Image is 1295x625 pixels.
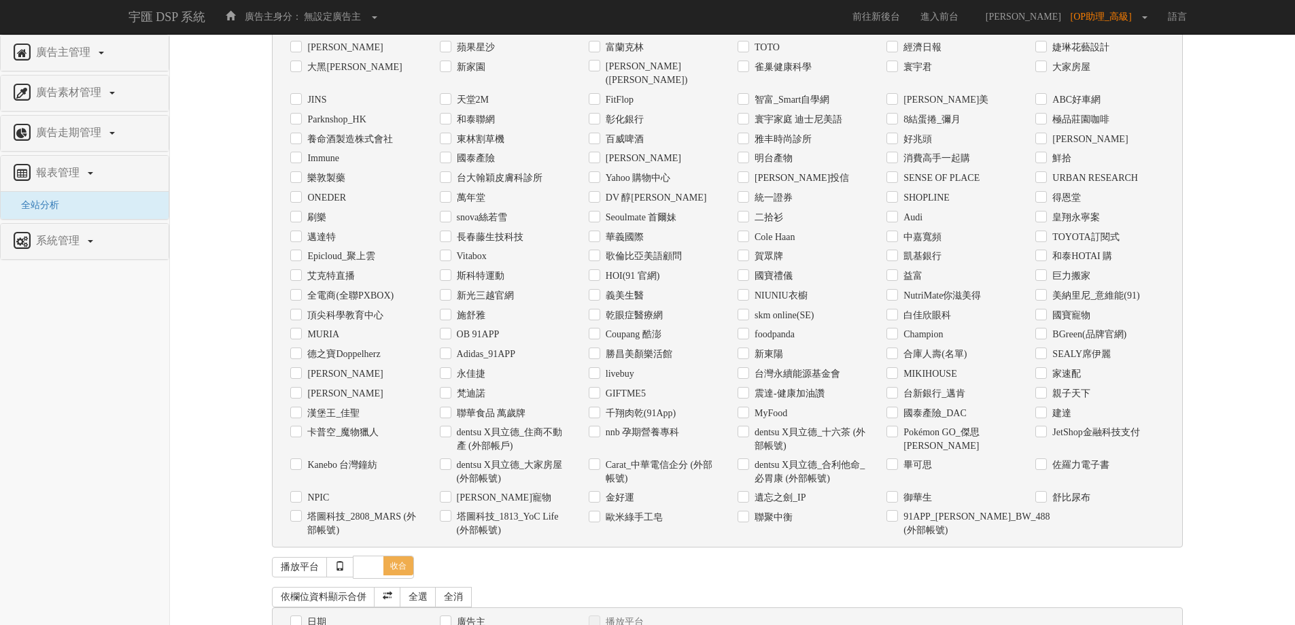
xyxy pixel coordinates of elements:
[304,133,393,146] label: 養命酒製造株式會社
[304,61,402,74] label: 大黑[PERSON_NAME]
[900,328,943,341] label: Champion
[1049,348,1111,361] label: SEALY席伊麗
[33,126,108,138] span: 廣告走期管理
[900,510,1015,537] label: 91APP_[PERSON_NAME]_BW_488 (外部帳號)
[453,458,568,486] label: dentsu X貝立德_大家房屋 (外部帳號)
[453,133,504,146] label: 東林割草機
[602,491,634,505] label: 金好運
[304,309,383,322] label: 頂尖科學教育中心
[900,133,932,146] label: 好兆頭
[33,86,108,98] span: 廣告素材管理
[751,269,793,283] label: 國寶禮儀
[751,231,795,244] label: Cole Haan
[453,348,515,361] label: Adidas_91APP
[1049,113,1109,126] label: 極品莊園咖啡
[900,348,967,361] label: 合庫人壽(名單)
[602,191,707,205] label: DV 醇[PERSON_NAME]
[453,309,485,322] label: 施舒雅
[383,556,413,575] span: 收合
[453,269,504,283] label: 斯科特運動
[453,191,485,205] label: 萬年堂
[304,211,326,224] label: 刷樂
[900,458,932,472] label: 畢可思
[602,171,670,185] label: Yahoo 購物中心
[751,113,843,126] label: 寰宇家庭 迪士尼美語
[602,426,680,439] label: nnb 孕期營養專科
[1049,41,1109,54] label: 婕琳花藝設計
[1049,250,1112,263] label: 和泰HOTAI 購
[400,587,436,607] a: 全選
[751,93,829,107] label: 智富_Smart自學網
[602,387,646,401] label: GIFTME5
[751,367,840,381] label: 台灣永續能源基金會
[1049,269,1090,283] label: 巨力搬家
[900,211,922,224] label: Audi
[453,407,526,420] label: 聯華食品 萬歲牌
[1049,491,1090,505] label: 舒比尿布
[900,367,957,381] label: MIKIHOUSE
[900,289,981,303] label: NutriMate你滋美得
[304,12,361,22] span: 無設定廣告主
[1071,12,1139,22] span: [OP助理_高級]
[304,250,375,263] label: Epicloud_聚上雲
[602,511,663,524] label: 歐米綠手工皂
[1049,61,1090,74] label: 大家房屋
[304,491,329,505] label: NPIC
[751,61,812,74] label: 雀巢健康科學
[751,491,806,505] label: 遺忘之劍_IP
[602,93,634,107] label: FitFlop
[11,42,158,64] a: 廣告主管理
[304,458,377,472] label: Kanebo 台灣鐘紡
[900,387,965,401] label: 台新銀行_邁肯
[1049,309,1090,322] label: 國寶寵物
[304,191,346,205] label: ONEDER
[900,231,942,244] label: 中嘉寬頻
[602,41,644,54] label: 富蘭克林
[453,231,523,244] label: 長春藤生技科技
[602,152,681,165] label: [PERSON_NAME]
[900,93,988,107] label: [PERSON_NAME]美
[1049,171,1138,185] label: URBAN RESEARCH
[979,12,1068,22] span: [PERSON_NAME]
[453,387,485,401] label: 梵迪諾
[33,235,86,246] span: 系統管理
[602,60,717,87] label: [PERSON_NAME]([PERSON_NAME])
[602,289,644,303] label: 義美生醫
[304,113,366,126] label: Parknshop_HK
[11,122,158,144] a: 廣告走期管理
[602,133,644,146] label: 百威啤酒
[900,113,961,126] label: 8結蛋捲_彌月
[453,426,568,453] label: dentsu X貝立德_住商不動產 (外部帳戶)
[304,41,383,54] label: [PERSON_NAME]
[304,348,380,361] label: 德之寶Doppelherz
[453,113,495,126] label: 和泰聯網
[33,167,86,178] span: 報表管理
[304,152,339,165] label: Immune
[751,211,783,224] label: 二拾衫
[751,458,866,486] label: dentsu X貝立德_合利他命_必胃康 (外部帳號)
[453,328,500,341] label: OB 91APP
[11,200,59,210] a: 全站分析
[1049,289,1139,303] label: 美納里尼_意維能(91)
[453,367,485,381] label: 永佳捷
[453,491,551,505] label: [PERSON_NAME]寵物
[900,41,942,54] label: 經濟日報
[900,269,922,283] label: 益富
[304,171,345,185] label: 樂敦製藥
[453,152,495,165] label: 國泰產險
[11,163,158,184] a: 報表管理
[751,387,825,401] label: 震達-健康加油讚
[453,250,487,263] label: Vitabox
[751,511,793,524] label: 聯聚中衡
[435,587,472,607] a: 全消
[900,309,951,322] label: 白佳欣眼科
[751,426,866,453] label: dentsu X貝立德_十六茶 (外部帳號)
[1049,211,1100,224] label: 皇翔永寧案
[304,407,360,420] label: 漢堡王_佳聖
[304,426,379,439] label: 卡普空_魔物獵人
[304,510,419,537] label: 塔圖科技_2808_MARS (外部帳號)
[304,289,394,303] label: 全電商(全聯PXBOX)
[11,82,158,104] a: 廣告素材管理
[304,231,336,244] label: 邁達特
[304,328,339,341] label: MURIA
